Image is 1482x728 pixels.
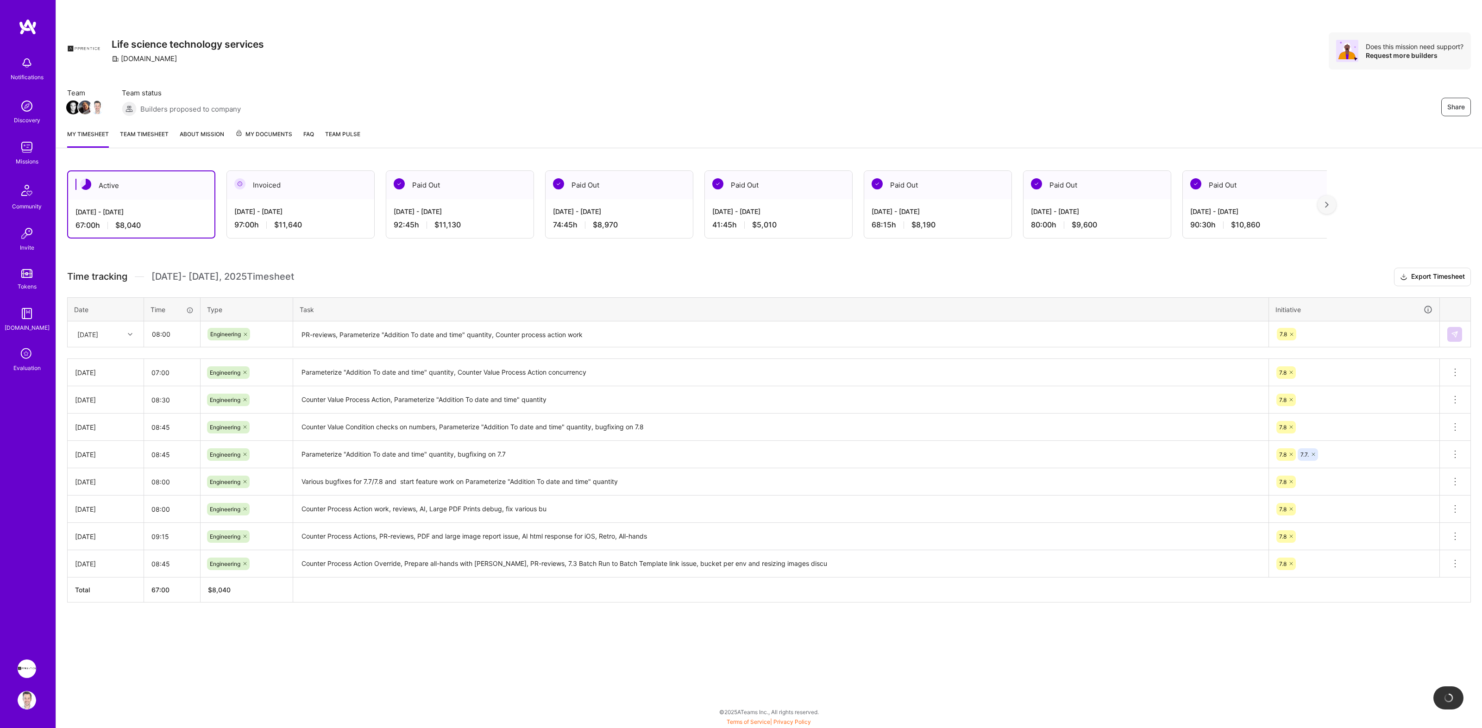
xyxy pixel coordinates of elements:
div: Missions [16,157,38,166]
a: Privacy Policy [773,718,811,725]
div: Invoiced [227,171,374,199]
div: Paid Out [864,171,1011,199]
textarea: Counter Process Action work, reviews, AI, Large PDF Prints debug, fix various bu [294,496,1268,522]
img: Avatar [1336,40,1358,62]
i: icon Chevron [128,332,132,337]
div: Tokens [18,282,37,291]
img: Invoiced [234,178,245,189]
button: Export Timesheet [1394,268,1471,286]
button: Share [1441,98,1471,116]
img: guide book [18,304,36,323]
img: Paid Out [872,178,883,189]
span: 7.7. [1300,451,1309,458]
div: [DOMAIN_NAME] [112,54,177,63]
th: Task [293,297,1269,321]
div: [DATE] [75,504,136,514]
img: Paid Out [1190,178,1201,189]
div: Time [151,305,194,314]
div: 92:45 h [394,220,526,230]
a: Team Pulse [325,129,360,148]
img: teamwork [18,138,36,157]
span: 7.8 [1279,424,1287,431]
span: $8,040 [115,220,141,230]
span: $5,010 [752,220,777,230]
img: Submit [1451,331,1458,338]
span: 7.8 [1279,506,1287,513]
div: Request more builders [1366,51,1463,60]
img: Invite [18,224,36,243]
div: 67:00 h [75,220,207,230]
img: loading [1444,693,1453,703]
a: Team timesheet [120,129,169,148]
div: [DATE] - [DATE] [553,207,685,216]
div: 80:00 h [1031,220,1163,230]
span: Time tracking [67,271,127,282]
div: [DATE] [75,422,136,432]
div: Discovery [14,115,40,125]
img: User Avatar [18,691,36,709]
span: Engineering [210,560,240,567]
i: icon Download [1400,272,1407,282]
span: $11,640 [274,220,302,230]
input: HH:MM [144,442,200,467]
div: [DATE] [77,329,98,339]
span: 7.8 [1280,331,1287,338]
img: Team Member Avatar [90,100,104,114]
input: HH:MM [144,415,200,439]
div: [DATE] - [DATE] [234,207,367,216]
textarea: Parameterize "Addition To date and time" quantity, Counter Value Process Action concurrency [294,360,1268,386]
span: 7.8 [1279,478,1287,485]
span: $10,860 [1231,220,1260,230]
i: icon SelectionTeam [18,345,36,363]
span: Team Pulse [325,131,360,138]
span: [DATE] - [DATE] , 2025 Timesheet [151,271,294,282]
a: Terms of Service [727,718,770,725]
th: 67:00 [144,577,201,602]
textarea: Counter Value Condition checks on numbers, Parameterize "Addition To date and time" quantity, bug... [294,414,1268,440]
div: Does this mission need support? [1366,42,1463,51]
img: Team Member Avatar [66,100,80,114]
div: Active [68,171,214,200]
div: Paid Out [1024,171,1171,199]
input: HH:MM [144,524,200,549]
h3: Life science technology services [112,38,264,50]
div: 90:30 h [1190,220,1323,230]
th: Total [68,577,144,602]
div: 68:15 h [872,220,1004,230]
span: Team status [122,88,241,98]
img: right [1325,201,1329,208]
textarea: Parameterize "Addition To date and time" quantity, bugfixing on 7.7 [294,442,1268,467]
div: © 2025 ATeams Inc., All rights reserved. [56,700,1482,723]
div: null [1447,327,1463,342]
input: HH:MM [144,322,200,346]
span: Team [67,88,103,98]
span: $8,190 [911,220,936,230]
img: Team Member Avatar [78,100,92,114]
div: [DATE] - [DATE] [1031,207,1163,216]
div: Notifications [11,72,44,82]
span: Engineering [210,396,240,403]
span: Share [1447,102,1465,112]
a: About Mission [180,129,224,148]
span: 7.8 [1279,451,1287,458]
a: Team Member Avatar [67,100,79,115]
div: Paid Out [1183,171,1330,199]
span: $9,600 [1072,220,1097,230]
textarea: PR-reviews, Parameterize "Addition To date and time" quantity, Counter process action work [294,322,1268,347]
img: Paid Out [553,178,564,189]
img: bell [18,54,36,72]
input: HH:MM [144,388,200,412]
a: Team Member Avatar [79,100,91,115]
div: [DATE] - [DATE] [75,207,207,217]
div: Paid Out [705,171,852,199]
span: 7.8 [1279,396,1287,403]
img: Builders proposed to company [122,101,137,116]
div: [DOMAIN_NAME] [5,323,50,333]
div: [DATE] - [DATE] [394,207,526,216]
span: 7.8 [1279,533,1287,540]
input: HH:MM [144,470,200,494]
a: Team Member Avatar [91,100,103,115]
img: Active [80,179,91,190]
div: 41:45 h [712,220,845,230]
img: Paid Out [712,178,723,189]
